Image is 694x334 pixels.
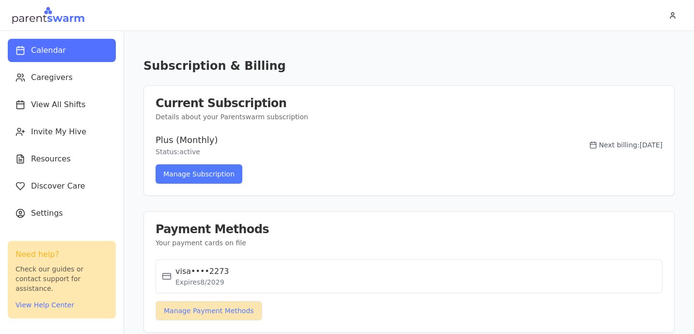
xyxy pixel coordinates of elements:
span: Invite My Hive [31,126,86,138]
h3: Need help? [16,249,108,260]
h1: Subscription & Billing [143,58,675,74]
img: Parentswarm Logo [12,6,85,25]
button: View Help Center [16,300,74,310]
button: Resources [8,147,116,171]
p: Your payment cards on file [156,238,662,248]
h3: Payment Methods [156,223,662,235]
p: visa •••• 2273 [175,266,229,277]
button: Settings [8,202,116,225]
button: Caregivers [8,66,116,89]
p: Details about your Parentswarm subscription [156,112,662,122]
p: Check our guides or contact support for assistance. [16,264,108,293]
span: Caregivers [31,72,73,83]
button: Manage Payment Methods [156,301,262,320]
span: View All Shifts [31,99,86,111]
h3: Plus (Monthly) [156,133,218,147]
span: Resources [31,153,71,165]
span: Settings [31,207,63,219]
button: Calendar [8,39,116,62]
h3: Current Subscription [156,97,662,109]
span: Next billing: [DATE] [599,140,662,150]
p: Status: active [156,147,218,157]
button: View All Shifts [8,93,116,116]
button: Invite My Hive [8,120,116,143]
span: Discover Care [31,180,85,192]
button: Discover Care [8,175,116,198]
span: Calendar [31,45,66,56]
p: Expires 8 / 2029 [175,277,229,287]
button: Manage Subscription [156,164,242,184]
